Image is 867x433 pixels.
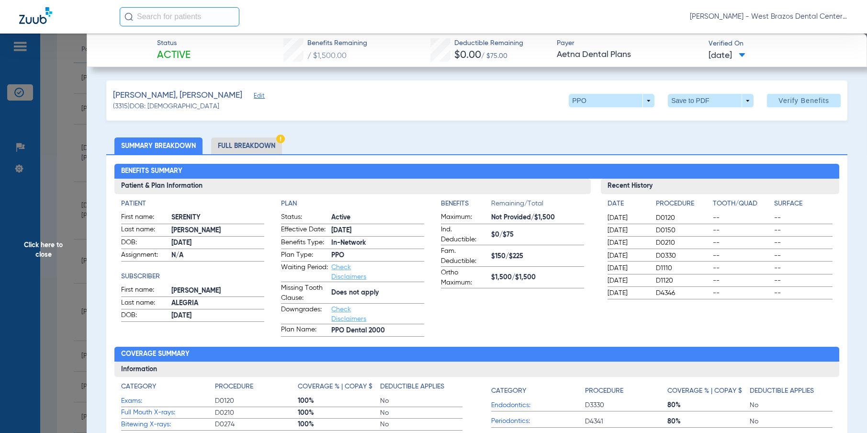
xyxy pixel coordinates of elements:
[281,262,328,282] span: Waiting Period:
[121,298,168,309] span: Last name:
[380,382,444,392] h4: Deductible Applies
[454,50,481,60] span: $0.00
[281,305,328,324] span: Downgrades:
[380,382,462,395] app-breakdown-title: Deductible Applies
[608,288,648,298] span: [DATE]
[491,251,584,262] span: $150/$225
[114,362,839,377] h3: Information
[656,226,709,235] span: D0150
[281,212,328,224] span: Status:
[774,238,832,248] span: --
[713,199,771,209] h4: Tooth/Quad
[585,382,667,399] app-breakdown-title: Procedure
[215,382,297,395] app-breakdown-title: Procedure
[215,396,297,406] span: D0120
[656,199,709,212] app-breakdown-title: Procedure
[608,251,648,261] span: [DATE]
[774,276,832,285] span: --
[298,420,380,429] span: 100%
[713,288,771,298] span: --
[585,400,667,410] span: D3330
[491,382,585,399] app-breakdown-title: Category
[709,50,745,62] span: [DATE]
[121,420,215,430] span: Bitewing X-rays:
[667,400,750,410] span: 80%
[750,400,832,410] span: No
[441,225,488,245] span: Ind. Deductible:
[557,38,700,48] span: Payer
[774,199,832,209] h4: Surface
[157,38,191,48] span: Status
[281,199,424,209] h4: Plan
[667,386,742,396] h4: Coverage % | Copay $
[608,199,648,209] h4: Date
[491,400,585,410] span: Endodontics:
[171,226,264,236] span: [PERSON_NAME]
[121,250,168,262] span: Assignment:
[124,12,133,21] img: Search Icon
[608,213,648,223] span: [DATE]
[750,382,832,399] app-breakdown-title: Deductible Applies
[281,250,328,262] span: Plan Type:
[750,386,814,396] h4: Deductible Applies
[171,286,264,296] span: [PERSON_NAME]
[380,408,462,418] span: No
[767,94,841,107] button: Verify Benefits
[215,408,297,418] span: D0210
[19,7,52,24] img: Zuub Logo
[298,408,380,418] span: 100%
[713,199,771,212] app-breakdown-title: Tooth/Quad
[656,238,709,248] span: D0210
[298,382,380,395] app-breakdown-title: Coverage % | Copay $
[121,225,168,236] span: Last name:
[481,53,507,59] span: / $75.00
[491,273,584,283] span: $1,500/$1,500
[491,199,584,212] span: Remaining/Total
[114,164,839,179] h2: Benefits Summary
[331,264,366,280] a: Check Disclaimers
[656,199,709,209] h4: Procedure
[121,408,215,418] span: Full Mouth X-rays:
[171,311,264,321] span: [DATE]
[601,179,839,194] h3: Recent History
[774,263,832,273] span: --
[709,39,852,49] span: Verified On
[713,276,771,285] span: --
[121,199,264,209] h4: Patient
[121,382,156,392] h4: Category
[120,7,239,26] input: Search for patients
[491,416,585,426] span: Periodontics:
[171,213,264,223] span: SERENITY
[656,263,709,273] span: D1110
[774,199,832,212] app-breakdown-title: Surface
[121,396,215,406] span: Exams:
[121,272,264,282] h4: Subscriber
[281,325,328,336] span: Plan Name:
[215,420,297,429] span: D0274
[557,49,700,61] span: Aetna Dental Plans
[441,199,491,212] app-breakdown-title: Benefits
[441,199,491,209] h4: Benefits
[331,288,424,298] span: Does not apply
[441,212,488,224] span: Maximum:
[157,49,191,62] span: Active
[454,38,523,48] span: Deductible Remaining
[585,386,623,396] h4: Procedure
[298,382,372,392] h4: Coverage % | Copay $
[171,238,264,248] span: [DATE]
[171,251,264,261] span: N/A
[114,347,839,362] h2: Coverage Summary
[608,199,648,212] app-breakdown-title: Date
[491,230,584,240] span: $0/$75
[713,263,771,273] span: --
[211,137,282,154] li: Full Breakdown
[441,246,488,266] span: Fam. Deductible:
[121,382,215,395] app-breakdown-title: Category
[713,213,771,223] span: --
[690,12,848,22] span: [PERSON_NAME] - West Brazos Dental Center [GEOGRAPHIC_DATA]
[656,251,709,261] span: D0330
[215,382,253,392] h4: Procedure
[281,238,328,249] span: Benefits Type:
